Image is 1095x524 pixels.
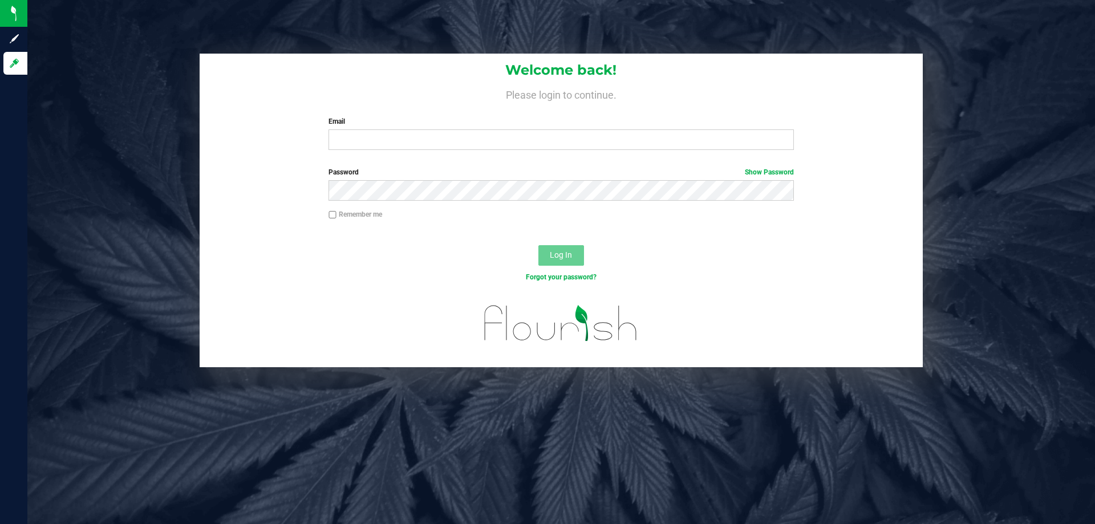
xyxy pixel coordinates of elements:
[9,58,20,69] inline-svg: Log in
[200,87,923,100] h4: Please login to continue.
[200,63,923,78] h1: Welcome back!
[328,116,793,127] label: Email
[328,209,382,220] label: Remember me
[526,273,597,281] a: Forgot your password?
[471,294,651,352] img: flourish_logo.svg
[745,168,794,176] a: Show Password
[9,33,20,44] inline-svg: Sign up
[328,168,359,176] span: Password
[538,245,584,266] button: Log In
[328,211,336,219] input: Remember me
[550,250,572,259] span: Log In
